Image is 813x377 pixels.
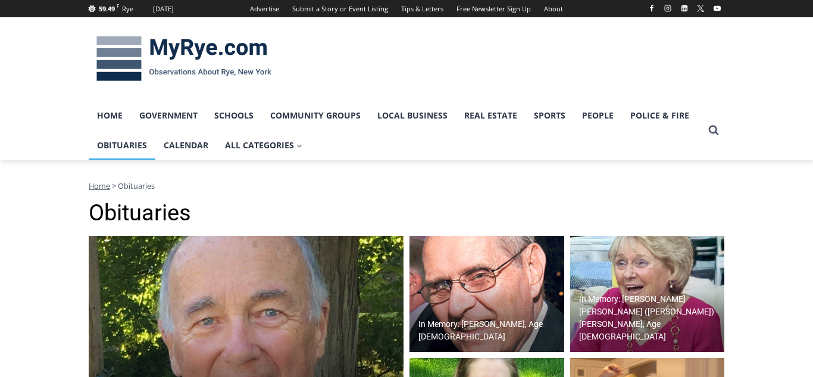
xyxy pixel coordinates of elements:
[526,101,574,130] a: Sports
[89,130,155,160] a: Obituaries
[89,101,131,130] a: Home
[661,1,675,15] a: Instagram
[122,4,133,14] div: Rye
[118,180,155,191] span: Obituaries
[155,130,217,160] a: Calendar
[99,4,115,13] span: 59.49
[369,101,456,130] a: Local Business
[418,318,561,343] h2: In Memory: [PERSON_NAME], Age [DEMOGRAPHIC_DATA]
[153,4,174,14] div: [DATE]
[456,101,526,130] a: Real Estate
[579,293,722,343] h2: In Memory: [PERSON_NAME] [PERSON_NAME] ([PERSON_NAME]) [PERSON_NAME], Age [DEMOGRAPHIC_DATA]
[89,28,279,90] img: MyRye.com
[574,101,622,130] a: People
[89,200,724,227] h1: Obituaries
[112,180,116,191] span: >
[225,139,302,152] span: All Categories
[622,101,698,130] a: Police & Fire
[645,1,659,15] a: Facebook
[206,101,262,130] a: Schools
[693,1,708,15] a: X
[117,2,119,9] span: F
[570,236,725,353] img: Obituary - Maureen Catherine Devlin Koecheler
[703,120,724,141] button: View Search Form
[89,180,110,191] a: Home
[89,101,703,161] nav: Primary Navigation
[131,101,206,130] a: Government
[710,1,724,15] a: YouTube
[262,101,369,130] a: Community Groups
[89,180,724,192] nav: Breadcrumbs
[677,1,692,15] a: Linkedin
[409,236,564,353] img: Obituary - Donald J. Demas
[217,130,311,160] a: All Categories
[570,236,725,353] a: In Memory: [PERSON_NAME] [PERSON_NAME] ([PERSON_NAME]) [PERSON_NAME], Age [DEMOGRAPHIC_DATA]
[409,236,564,353] a: In Memory: [PERSON_NAME], Age [DEMOGRAPHIC_DATA]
